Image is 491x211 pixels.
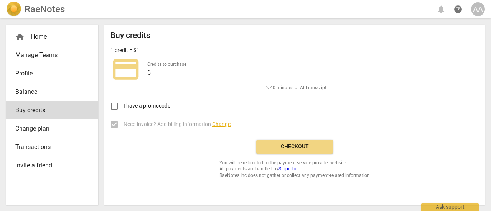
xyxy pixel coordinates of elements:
div: Ask support [421,203,479,211]
label: Credits to purchase [147,62,186,67]
p: 1 credit = $1 [110,46,140,54]
span: Buy credits [15,106,83,115]
h2: Buy credits [110,31,150,40]
span: Need invoice? Add billing information [124,120,231,128]
div: Home [6,28,98,46]
span: It's 40 minutes of AI Transcript [263,85,326,91]
span: Change plan [15,124,83,133]
span: credit_card [110,54,141,85]
span: Invite a friend [15,161,83,170]
a: Balance [6,83,98,101]
span: help [453,5,463,14]
span: I have a promocode [124,102,170,110]
h2: RaeNotes [25,4,65,15]
span: Profile [15,69,83,78]
span: You will be redirected to the payment service provider website. All payments are handled by RaeNo... [219,160,370,179]
span: Change [212,121,231,127]
a: Invite a friend [6,156,98,175]
div: Home [15,32,83,41]
a: Help [451,2,465,16]
a: LogoRaeNotes [6,2,65,17]
span: Checkout [262,143,327,150]
a: Buy credits [6,101,98,119]
button: Checkout [256,140,333,154]
img: Logo [6,2,21,17]
span: Balance [15,87,83,97]
a: Stripe Inc. [278,166,299,172]
button: AA [471,2,485,16]
a: Profile [6,64,98,83]
span: Transactions [15,142,83,152]
a: Transactions [6,138,98,156]
span: Manage Teams [15,51,83,60]
a: Manage Teams [6,46,98,64]
span: home [15,32,25,41]
a: Change plan [6,119,98,138]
